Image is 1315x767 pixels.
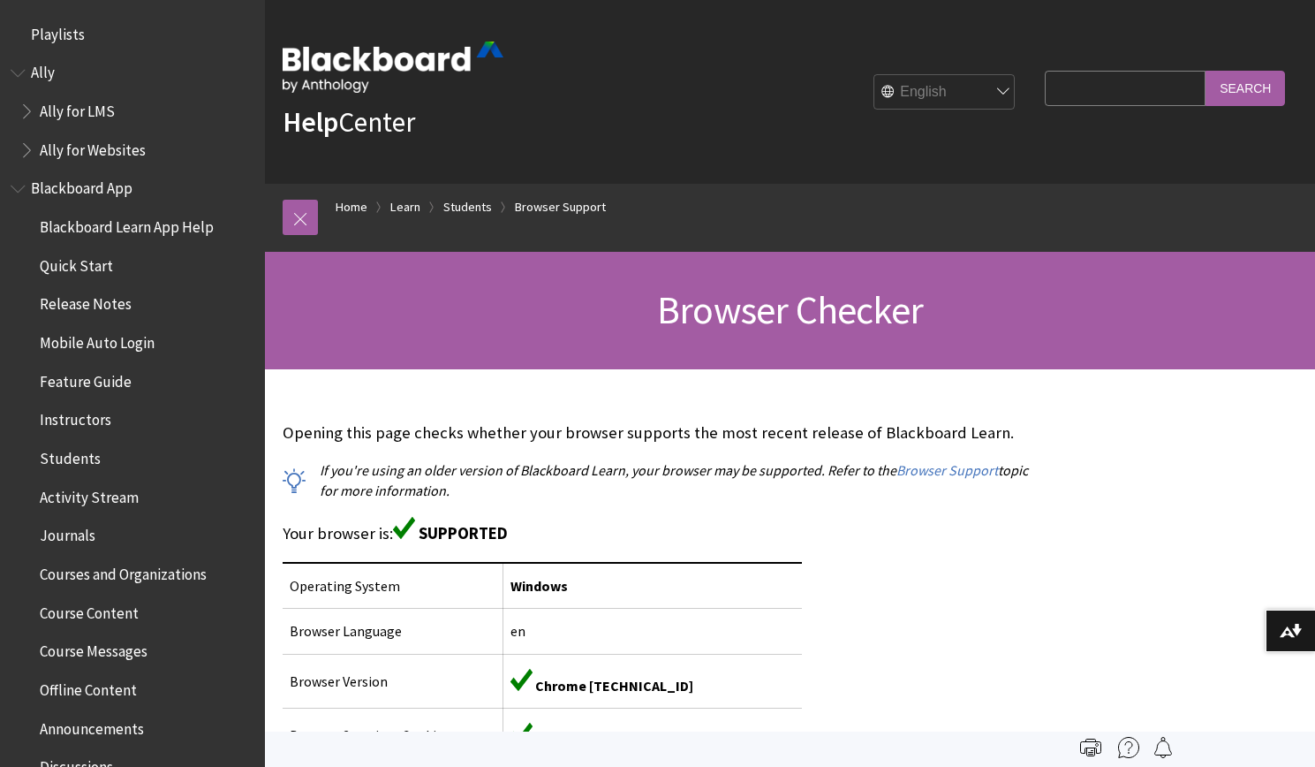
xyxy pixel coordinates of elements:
p: If you're using an older version of Blackboard Learn, your browser may be supported. Refer to the... [283,460,1036,500]
a: Home [336,196,367,218]
span: Blackboard App [31,174,132,198]
span: Offline Content [40,675,137,699]
span: Quick Start [40,251,113,275]
img: Print [1080,737,1101,758]
span: Windows [510,577,568,595]
span: Blackboard Learn App Help [40,212,214,236]
span: Mobile Auto Login [40,328,155,352]
strong: Help [283,104,338,140]
a: Learn [390,196,420,218]
img: Follow this page [1153,737,1174,758]
span: Playlists [31,19,85,43]
span: Release Notes [40,290,132,314]
input: Search [1205,71,1285,105]
nav: Book outline for Playlists [11,19,254,49]
span: en [510,622,525,640]
span: Students [40,444,101,467]
span: Journals [40,521,95,545]
span: Instructors [40,406,111,429]
span: Courses and Organizations [40,559,207,583]
a: Students [443,196,492,218]
img: Green supported icon [510,723,533,745]
span: SUPPORTED [419,523,508,543]
a: HelpCenter [283,104,415,140]
img: More help [1118,737,1139,758]
select: Site Language Selector [874,75,1016,110]
td: Browser Security - Cookies [283,708,503,762]
p: Your browser is: [283,517,1036,545]
span: Ally for LMS [40,96,115,120]
nav: Book outline for Anthology Ally Help [11,58,254,165]
td: Browser Language [283,609,503,654]
span: Activity Stream [40,482,139,506]
span: Chrome [TECHNICAL_ID] [535,677,693,695]
span: Course Content [40,598,139,622]
a: Browser Support [896,461,998,480]
td: Operating System [283,563,503,609]
span: Feature Guide [40,367,132,391]
img: Blackboard by Anthology [283,42,503,93]
span: Ally [31,58,55,82]
img: Green supported icon [393,517,415,539]
td: Browser Version [283,654,503,708]
p: Opening this page checks whether your browser supports the most recent release of Blackboard Learn. [283,421,1036,444]
a: Browser Support [515,196,606,218]
span: Announcements [40,714,144,738]
span: Ally for Websites [40,135,146,159]
span: Course Messages [40,637,147,661]
span: Browser Checker [657,285,923,334]
img: Green supported icon [510,669,533,691]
